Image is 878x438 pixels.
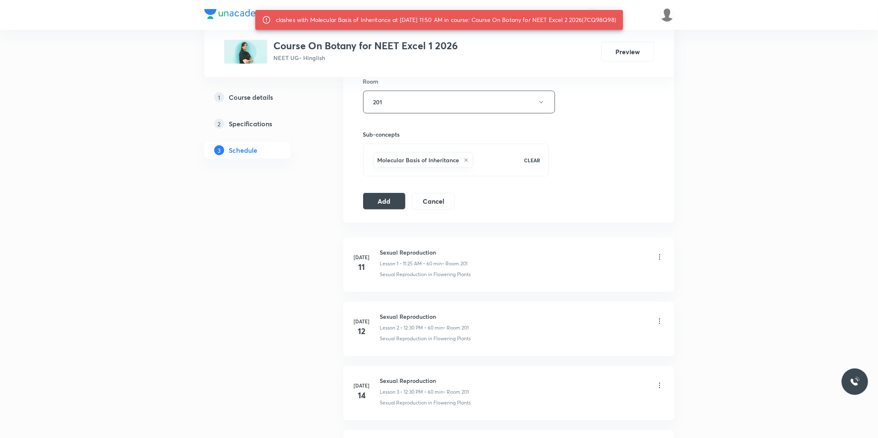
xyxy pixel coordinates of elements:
[380,376,469,385] h6: Sexual Reproduction
[380,335,471,342] p: Sexual Reproduction in Flowering Plants
[204,9,271,19] img: Company Logo
[380,388,444,396] p: Lesson 3 • 12:30 PM • 60 min
[204,89,317,106] a: 1Course details
[363,91,555,113] button: 201
[380,271,471,278] p: Sexual Reproduction in Flowering Plants
[444,388,469,396] p: • Room 201
[214,119,224,129] p: 2
[380,312,469,321] h6: Sexual Reproduction
[380,324,444,332] p: Lesson 2 • 12:30 PM • 60 min
[363,193,406,209] button: Add
[363,130,549,139] h6: Sub-concepts
[380,399,471,407] p: Sexual Reproduction in Flowering Plants
[229,145,258,155] h5: Schedule
[274,40,458,52] h3: Course On Botany for NEET Excel 1 2026
[524,156,540,164] p: CLEAR
[229,119,273,129] h5: Specifications
[354,253,370,261] h6: [DATE]
[601,42,654,62] button: Preview
[380,260,443,267] p: Lesson 1 • 11:25 AM • 60 min
[354,389,370,402] h4: 14
[204,9,271,21] a: Company Logo
[444,324,469,332] p: • Room 201
[354,325,370,337] h4: 12
[214,92,224,102] p: 1
[354,261,370,273] h4: 11
[276,12,616,27] div: clashes with Molecular Basis of Inheritance at [DATE] 11:50 AM in course: Course On Botany for NE...
[204,116,317,132] a: 2Specifications
[850,377,860,387] img: ttu
[584,8,598,22] button: avatar
[363,77,379,86] h6: Room
[354,382,370,389] h6: [DATE]
[354,318,370,325] h6: [DATE]
[660,8,674,22] img: Arvind Bhargav
[443,260,468,267] p: • Room 201
[214,145,224,155] p: 3
[378,156,459,164] h6: Molecular Basis of Inheritance
[229,92,273,102] h5: Course details
[380,248,468,257] h6: Sexual Reproduction
[412,193,455,209] button: Cancel
[274,53,458,62] p: NEET UG • Hinglish
[224,40,267,64] img: 5CA3E240-80E2-4022-A53A-790D765797D3_plus.png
